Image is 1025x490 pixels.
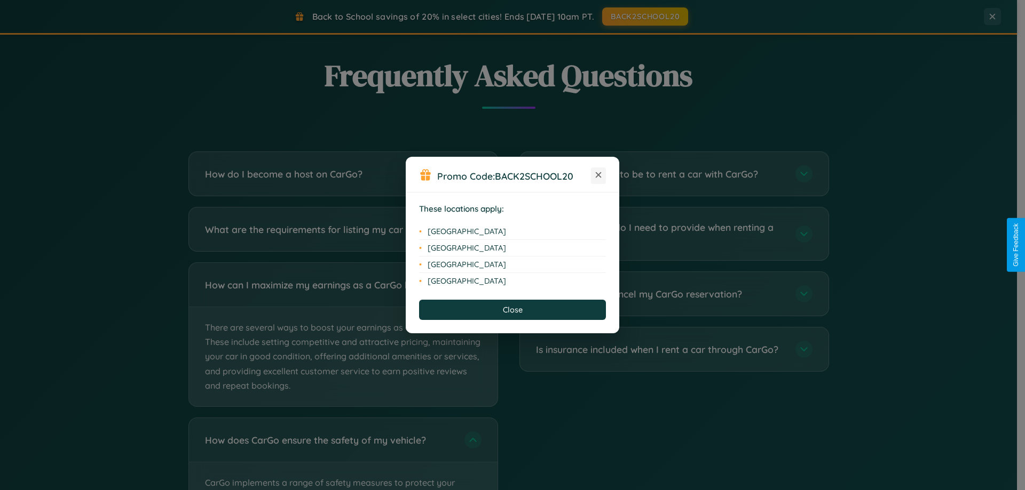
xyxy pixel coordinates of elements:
h3: Promo Code: [437,170,591,182]
li: [GEOGRAPHIC_DATA] [419,223,606,240]
strong: These locations apply: [419,204,504,214]
div: Give Feedback [1012,223,1020,267]
b: BACK2SCHOOL20 [495,170,573,182]
li: [GEOGRAPHIC_DATA] [419,256,606,273]
button: Close [419,300,606,320]
li: [GEOGRAPHIC_DATA] [419,273,606,289]
li: [GEOGRAPHIC_DATA] [419,240,606,256]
